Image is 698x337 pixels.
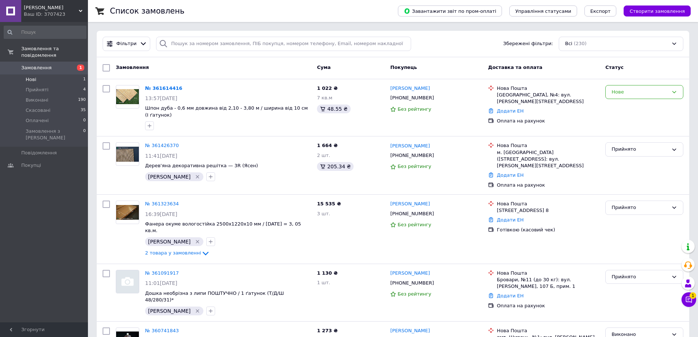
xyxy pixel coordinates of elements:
button: Експорт [584,6,617,17]
span: 11:01[DATE] [145,280,177,286]
img: Фото товару [116,205,139,220]
span: Вуд Вей Експерт [24,4,79,11]
a: № 361614416 [145,85,182,91]
span: (230) [574,41,587,46]
span: Замовлення [116,65,149,70]
span: 190 [78,97,86,103]
span: Без рейтингу [398,106,431,112]
span: Без рейтингу [398,164,431,169]
div: 205.34 ₴ [317,162,354,171]
span: Доставка та оплата [488,65,542,70]
span: Покупець [390,65,417,70]
button: Управління статусами [509,6,577,17]
a: Шпон дуба - 0,6 мм довжина від 2,10 - 3,80 м / ширина від 10 см (I ґатунок) [145,105,308,118]
span: Всі [565,40,572,47]
span: 1 шт. [317,280,330,285]
span: Статус [605,65,624,70]
span: Збережені фільтри: [503,40,553,47]
a: № 361091917 [145,270,179,276]
span: 1 022 ₴ [317,85,337,91]
span: 1 664 ₴ [317,143,337,148]
a: [PERSON_NAME] [390,270,430,277]
div: [PHONE_NUMBER] [389,278,435,288]
span: Створити замовлення [629,8,685,14]
span: Виконані [26,97,48,103]
a: 2 товара у замовленні [145,250,210,256]
span: Замовлення [21,65,52,71]
svg: Видалити мітку [195,308,200,314]
div: Нова Пошта [497,327,599,334]
span: 16:39[DATE] [145,211,177,217]
div: [PHONE_NUMBER] [389,151,435,160]
span: 13:57[DATE] [145,95,177,101]
input: Пошук за номером замовлення, ПІБ покупця, номером телефону, Email, номером накладної [156,37,411,51]
span: 2 товара у замовленні [145,250,201,256]
span: 15 535 ₴ [317,201,341,206]
span: [PERSON_NAME] [148,308,191,314]
div: Готівкою (касовий чек) [497,227,599,233]
a: Дошка необрізна з липи ПОШТУЧНО / 1 ґатунок (Т/Д/Ш 48/280/31)* [145,290,284,303]
a: Додати ЕН [497,293,524,298]
span: 1 [83,76,86,83]
div: [PHONE_NUMBER] [389,93,435,103]
div: Ваш ID: 3707423 [24,11,88,18]
a: Створити замовлення [616,8,691,14]
span: [PERSON_NAME] [148,239,191,245]
img: Фото товару [116,89,139,104]
span: Cума [317,65,330,70]
span: 0 [83,128,86,141]
img: Фото товару [116,270,139,293]
span: 7 кв.м [317,95,332,100]
a: [PERSON_NAME] [390,85,430,92]
span: 1 [77,65,84,71]
a: [PERSON_NAME] [390,201,430,208]
a: Фото товару [116,201,139,224]
a: № 361426370 [145,143,179,148]
span: 11:41[DATE] [145,153,177,159]
span: Оплачені [26,117,49,124]
div: Нова Пошта [497,142,599,149]
div: Прийнято [612,273,668,281]
div: Оплата на рахунок [497,118,599,124]
h1: Список замовлень [110,7,184,15]
span: Без рейтингу [398,222,431,227]
span: Прийняті [26,87,48,93]
a: Фото товару [116,142,139,166]
span: 1 130 ₴ [317,270,337,276]
span: 0 [83,117,86,124]
a: Дерев'яна декоративна решітка — 3R (Ясен) [145,163,258,168]
div: [GEOGRAPHIC_DATA], №4: вул. [PERSON_NAME][STREET_ADDRESS] [497,92,599,105]
span: Замовлення та повідомлення [21,45,88,59]
a: [PERSON_NAME] [390,143,430,150]
a: Додати ЕН [497,217,524,223]
div: Нове [612,88,668,96]
a: Додати ЕН [497,108,524,114]
svg: Видалити мітку [195,174,200,180]
span: [PERSON_NAME] [148,174,191,180]
a: [PERSON_NAME] [390,327,430,334]
button: Створити замовлення [624,6,691,17]
a: Фото товару [116,85,139,109]
span: Скасовані [26,107,51,114]
span: Експорт [590,8,611,14]
span: 35 [81,107,86,114]
span: Фанера окуме вологостійка 2500х1220х10 мм / [DATE] = 3, 05 кв.м. [145,221,301,234]
span: 3 шт. [317,211,330,216]
div: [PHONE_NUMBER] [389,209,435,219]
div: Прийнято [612,146,668,153]
div: Нова Пошта [497,85,599,92]
div: Оплата на рахунок [497,303,599,309]
span: Управління статусами [515,8,571,14]
div: Прийнято [612,204,668,212]
a: № 361323634 [145,201,179,206]
div: Оплата на рахунок [497,182,599,188]
span: 1 273 ₴ [317,328,337,333]
span: Фільтри [117,40,137,47]
button: Чат з покупцем1 [682,292,696,307]
span: Нові [26,76,36,83]
div: Нова Пошта [497,201,599,207]
a: № 360741843 [145,328,179,333]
